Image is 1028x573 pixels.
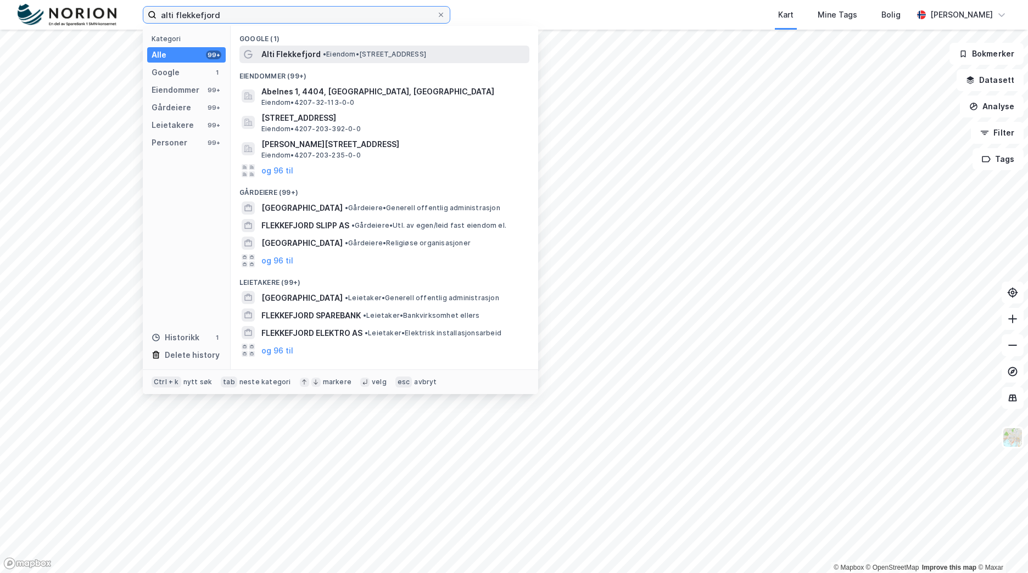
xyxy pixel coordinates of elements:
[261,219,349,232] span: FLEKKEFJORD SLIPP AS
[973,148,1024,170] button: Tags
[206,138,221,147] div: 99+
[960,95,1024,117] button: Analyse
[973,520,1028,573] iframe: Chat Widget
[152,35,226,43] div: Kategori
[261,98,355,107] span: Eiendom • 4207-32-113-0-0
[261,309,361,322] span: FLEKKEFJORD SPAREBANK
[395,377,412,387] div: esc
[231,179,538,199] div: Gårdeiere (99+)
[372,378,387,386] div: velg
[351,221,355,229] span: •
[930,8,993,21] div: [PERSON_NAME]
[152,377,181,387] div: Ctrl + k
[206,50,221,59] div: 99+
[152,136,187,149] div: Personer
[1002,427,1023,448] img: Z
[231,269,538,289] div: Leietakere (99+)
[261,111,525,125] span: [STREET_ADDRESS]
[363,311,366,319] span: •
[206,86,221,94] div: 99+
[231,26,538,46] div: Google (1)
[206,121,221,130] div: 99+
[261,48,321,61] span: Alti Flekkefjord
[351,221,506,230] span: Gårdeiere • Utl. av egen/leid fast eiendom el.
[152,331,199,344] div: Historikk
[239,378,291,386] div: neste kategori
[957,69,1024,91] button: Datasett
[152,66,180,79] div: Google
[866,564,919,571] a: OpenStreetMap
[365,329,368,337] span: •
[778,8,794,21] div: Kart
[261,164,293,177] button: og 96 til
[261,151,361,160] span: Eiendom • 4207-203-235-0-0
[152,48,166,61] div: Alle
[881,8,901,21] div: Bolig
[323,378,351,386] div: markere
[834,564,864,571] a: Mapbox
[152,119,194,132] div: Leietakere
[261,138,525,151] span: [PERSON_NAME][STREET_ADDRESS]
[221,377,237,387] div: tab
[206,103,221,112] div: 99+
[345,204,500,212] span: Gårdeiere • Generell offentlig administrasjon
[973,520,1028,573] div: Kontrollprogram for chat
[365,329,501,338] span: Leietaker • Elektrisk installasjonsarbeid
[414,378,437,386] div: avbryt
[323,50,326,58] span: •
[922,564,976,571] a: Improve this map
[231,63,538,83] div: Eiendommer (99+)
[261,327,362,340] span: FLEKKEFJORD ELEKTRO AS
[157,7,437,23] input: Søk på adresse, matrikkel, gårdeiere, leietakere eller personer
[345,239,348,247] span: •
[261,344,293,357] button: og 96 til
[971,122,1024,144] button: Filter
[261,237,343,250] span: [GEOGRAPHIC_DATA]
[363,311,479,320] span: Leietaker • Bankvirksomhet ellers
[152,83,199,97] div: Eiendommer
[165,349,220,362] div: Delete history
[261,254,293,267] button: og 96 til
[183,378,213,386] div: nytt søk
[213,333,221,342] div: 1
[345,239,471,248] span: Gårdeiere • Religiøse organisasjoner
[345,204,348,212] span: •
[261,85,525,98] span: Abelnes 1, 4404, [GEOGRAPHIC_DATA], [GEOGRAPHIC_DATA]
[818,8,857,21] div: Mine Tags
[18,4,116,26] img: norion-logo.80e7a08dc31c2e691866.png
[213,68,221,77] div: 1
[3,557,52,570] a: Mapbox homepage
[231,359,538,379] div: Personer (99+)
[345,294,499,302] span: Leietaker • Generell offentlig administrasjon
[152,101,191,114] div: Gårdeiere
[949,43,1024,65] button: Bokmerker
[345,294,348,302] span: •
[261,291,343,305] span: [GEOGRAPHIC_DATA]
[261,125,361,133] span: Eiendom • 4207-203-392-0-0
[261,201,343,215] span: [GEOGRAPHIC_DATA]
[323,50,426,59] span: Eiendom • [STREET_ADDRESS]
